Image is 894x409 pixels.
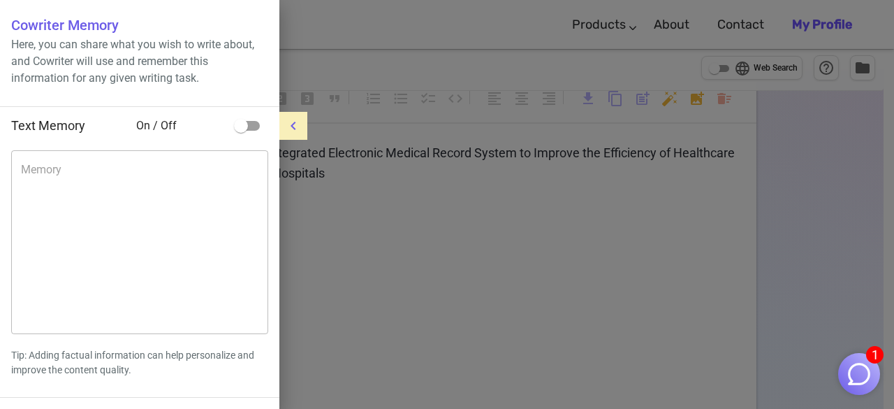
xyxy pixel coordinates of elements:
[11,348,268,378] p: Tip: Adding factual information can help personalize and improve the content quality.
[11,36,268,87] p: Here, you can share what you wish to write about, and Cowriter will use and remember this informa...
[279,112,307,140] button: menu
[866,346,884,364] span: 1
[11,118,85,133] span: Text Memory
[11,14,268,36] h6: Cowriter Memory
[136,117,228,134] span: On / Off
[846,361,872,387] img: Close chat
